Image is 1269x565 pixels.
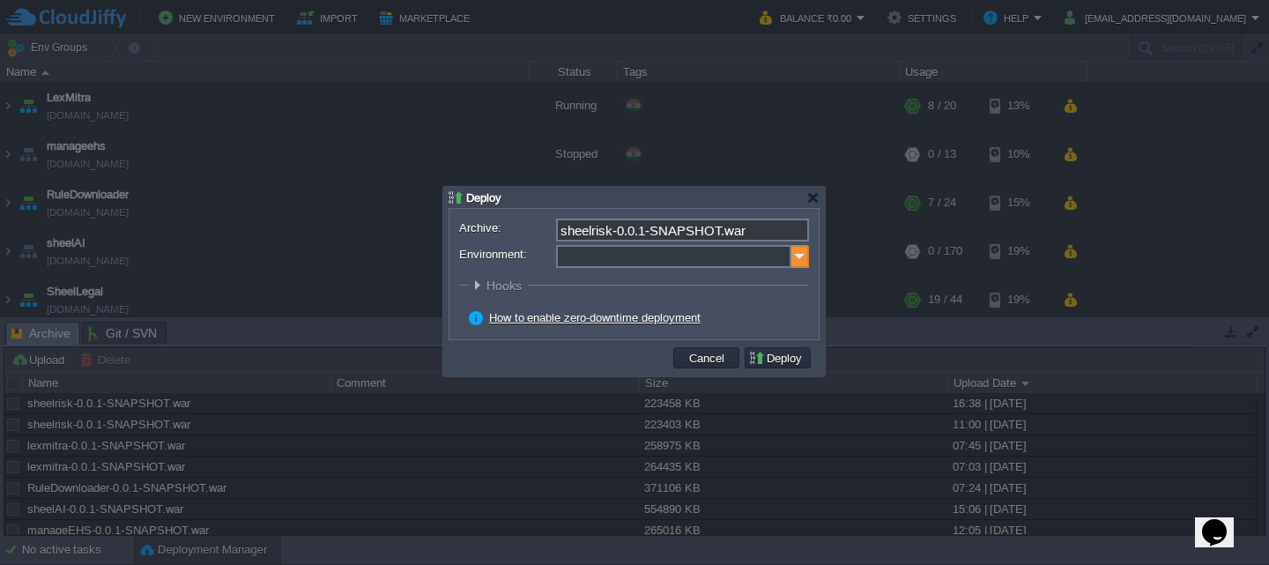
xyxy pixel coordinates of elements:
[748,350,807,366] button: Deploy
[1195,494,1251,547] iframe: chat widget
[459,219,554,237] label: Archive:
[486,279,526,293] span: Hooks
[489,311,701,324] a: How to enable zero-downtime deployment
[684,350,730,366] button: Cancel
[459,245,554,264] label: Environment:
[466,191,501,204] span: Deploy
